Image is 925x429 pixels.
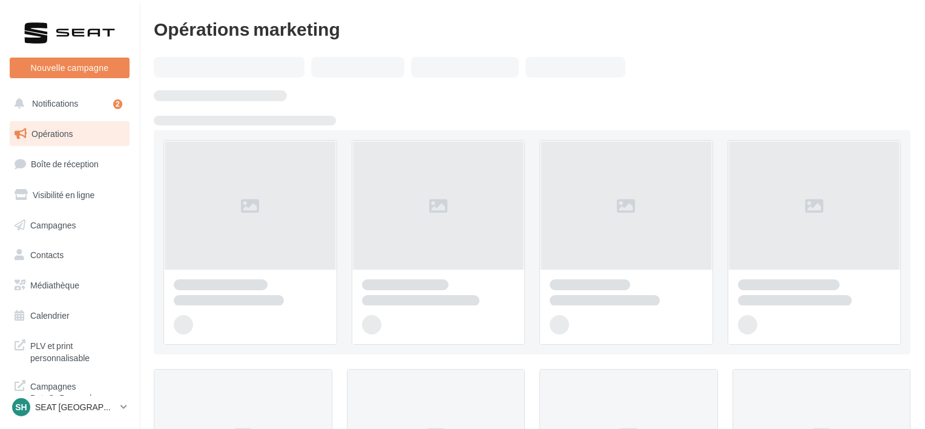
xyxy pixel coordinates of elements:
div: 2 [113,99,122,109]
a: Contacts [7,242,132,268]
a: Médiathèque [7,273,132,298]
span: PLV et print personnalisable [30,338,125,364]
span: Boîte de réception [31,159,99,169]
a: Boîte de réception [7,151,132,177]
span: Campagnes [30,219,76,230]
button: Nouvelle campagne [10,58,130,78]
a: SH SEAT [GEOGRAPHIC_DATA] [10,396,130,419]
a: Campagnes DataOnDemand [7,373,132,409]
p: SEAT [GEOGRAPHIC_DATA] [35,401,116,413]
span: Visibilité en ligne [33,190,94,200]
a: Opérations [7,121,132,147]
span: Campagnes DataOnDemand [30,378,125,404]
a: Visibilité en ligne [7,182,132,208]
div: Opérations marketing [154,19,910,38]
span: SH [15,401,27,413]
span: Médiathèque [30,280,79,290]
button: Notifications 2 [7,91,127,116]
span: Contacts [30,250,64,260]
a: PLV et print personnalisable [7,333,132,368]
a: Campagnes [7,213,132,238]
a: Calendrier [7,303,132,328]
span: Calendrier [30,310,70,321]
span: Notifications [32,98,78,108]
span: Opérations [31,128,73,139]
